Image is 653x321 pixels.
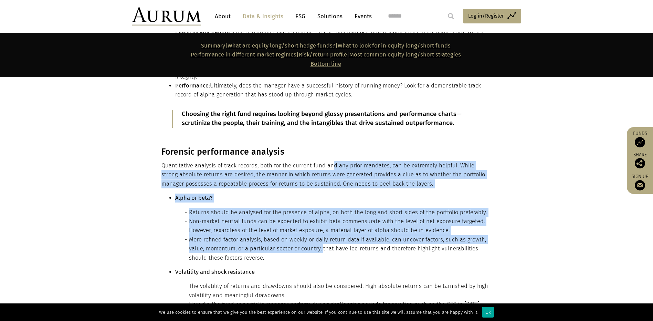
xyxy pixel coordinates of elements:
[349,51,461,58] a: Most common equity long/short strategies
[635,158,645,168] img: Share this post
[161,161,490,188] p: Quantitative analysis of track records, both for the current fund and any prior mandates, can be ...
[630,174,650,190] a: Sign up
[191,51,296,58] a: Performance in different market regimes
[482,307,494,318] div: Ok
[189,208,490,217] li: Returns should be analysed for the presence of alpha, on both the long and short sides of the por...
[132,7,201,25] img: Aurum
[182,110,471,128] p: Choosing the right fund requires looking beyond glossy presentations and performance charts—scrut...
[189,235,490,262] li: More refined factor analysis, based on weekly or daily return data if available, can uncover fact...
[338,42,451,49] a: What to look for in equity long/short funds
[635,180,645,190] img: Sign up to our newsletter
[201,42,225,49] a: Summary
[630,153,650,168] div: Share
[239,10,287,23] a: Data & Insights
[299,51,347,58] a: Risk/return profile
[351,10,372,23] a: Events
[175,195,213,201] strong: Alpha or beta?
[191,42,461,67] strong: | | | |
[310,61,341,67] a: Bottom line
[175,81,490,100] li: Ultimately, does the manager have a successful history of running money? Look for a demonstrable ...
[635,137,645,147] img: Access Funds
[468,12,504,20] span: Log in/Register
[175,269,255,275] strong: Volatility and shock resistance
[292,10,309,23] a: ESG
[314,10,346,23] a: Solutions
[189,217,490,235] li: Non-market neutral funds can be expected to exhibit beta commensurate with the level of net expos...
[175,82,210,89] strong: Performance:
[228,42,335,49] a: What are equity long/short hedge funds?
[161,147,490,157] h3: Forensic performance analysis
[463,9,521,23] a: Log in/Register
[189,282,490,300] li: The volatility of returns and drawdowns should also be considered. High absolute returns can be t...
[444,9,458,23] input: Submit
[630,131,650,147] a: Funds
[211,10,234,23] a: About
